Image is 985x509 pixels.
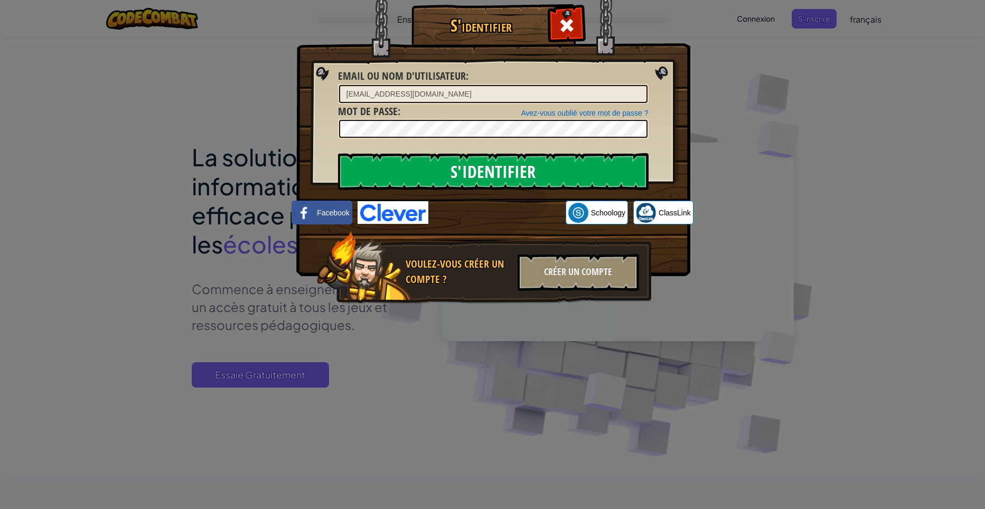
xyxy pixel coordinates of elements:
img: classlink-logo-small.png [636,203,656,223]
label: : [338,104,400,119]
label: : [338,69,468,84]
span: Mot de passe [338,104,398,118]
h1: S'identifier [414,16,549,35]
iframe: Bouton "Se connecter avec Google" [428,201,566,224]
input: S'identifier [338,153,649,190]
div: Créer un compte [518,254,639,291]
img: schoology.png [568,203,588,223]
a: Avez-vous oublié votre mot de passe ? [521,109,649,117]
span: Schoology [591,208,625,218]
span: Email ou nom d'utilisateur [338,69,466,83]
img: facebook_small.png [294,203,314,223]
img: clever-logo-blue.png [358,201,428,224]
span: Facebook [317,208,349,218]
iframe: Boîte de dialogue "Se connecter avec Google" [768,11,974,143]
div: Voulez-vous créer un compte ? [406,257,511,287]
span: ClassLink [659,208,691,218]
